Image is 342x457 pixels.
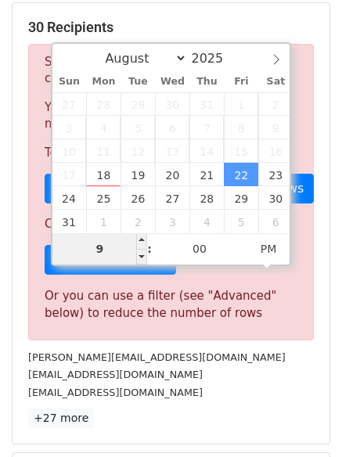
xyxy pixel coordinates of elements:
[52,233,148,264] input: Hour
[121,116,155,139] span: August 5, 2025
[189,92,224,116] span: July 31, 2025
[224,116,258,139] span: August 8, 2025
[155,163,189,186] span: August 20, 2025
[52,139,87,163] span: August 10, 2025
[121,92,155,116] span: July 29, 2025
[86,163,121,186] span: August 18, 2025
[28,387,203,398] small: [EMAIL_ADDRESS][DOMAIN_NAME]
[28,408,94,428] a: +27 more
[258,186,293,210] span: August 30, 2025
[52,116,87,139] span: August 3, 2025
[247,233,290,264] span: Click to toggle
[52,210,87,233] span: August 31, 2025
[155,186,189,210] span: August 27, 2025
[121,77,155,87] span: Tue
[189,139,224,163] span: August 14, 2025
[264,382,342,457] iframe: Chat Widget
[224,210,258,233] span: September 5, 2025
[45,99,297,132] p: Your current plan supports a daily maximum of .
[258,139,293,163] span: August 16, 2025
[45,145,297,161] p: To send these emails, you can either:
[28,369,203,380] small: [EMAIL_ADDRESS][DOMAIN_NAME]
[52,163,87,186] span: August 17, 2025
[121,186,155,210] span: August 26, 2025
[28,351,286,363] small: [PERSON_NAME][EMAIL_ADDRESS][DOMAIN_NAME]
[45,245,176,275] a: Sign up for a plan
[86,139,121,163] span: August 11, 2025
[258,92,293,116] span: August 2, 2025
[258,116,293,139] span: August 9, 2025
[155,116,189,139] span: August 6, 2025
[86,210,121,233] span: September 1, 2025
[121,139,155,163] span: August 12, 2025
[121,210,155,233] span: September 2, 2025
[86,186,121,210] span: August 25, 2025
[187,51,243,66] input: Year
[86,92,121,116] span: July 28, 2025
[152,233,247,264] input: Minute
[224,139,258,163] span: August 15, 2025
[258,77,293,87] span: Sat
[45,216,297,232] p: Or
[121,163,155,186] span: August 19, 2025
[224,77,258,87] span: Fri
[258,210,293,233] span: September 6, 2025
[155,139,189,163] span: August 13, 2025
[189,77,224,87] span: Thu
[189,163,224,186] span: August 21, 2025
[189,186,224,210] span: August 28, 2025
[224,186,258,210] span: August 29, 2025
[224,92,258,116] span: August 1, 2025
[52,77,87,87] span: Sun
[86,116,121,139] span: August 4, 2025
[52,92,87,116] span: July 27, 2025
[155,92,189,116] span: July 30, 2025
[52,186,87,210] span: August 24, 2025
[189,116,224,139] span: August 7, 2025
[189,210,224,233] span: September 4, 2025
[147,233,152,264] span: :
[155,210,189,233] span: September 3, 2025
[258,163,293,186] span: August 23, 2025
[224,163,258,186] span: August 22, 2025
[86,77,121,87] span: Mon
[45,174,314,203] a: Choose a Google Sheet with fewer rows
[28,19,314,36] h5: 30 Recipients
[45,287,297,322] div: Or you can use a filter (see "Advanced" below) to reduce the number of rows
[45,54,297,87] p: Sorry, you don't have enough daily email credits to send these emails.
[155,77,189,87] span: Wed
